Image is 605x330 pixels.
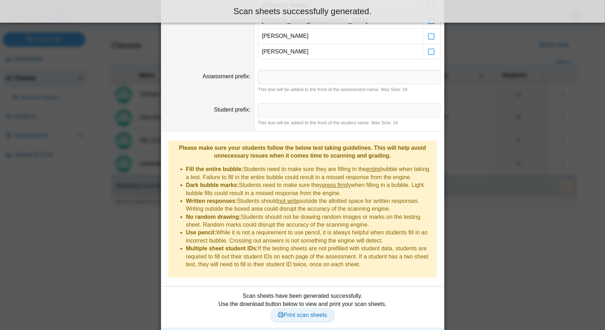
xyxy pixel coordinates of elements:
[186,214,241,220] b: No random drawing:
[186,181,433,197] li: Students need to make sure they when filling in a bubble. Light bubble fills could result in a mi...
[270,308,335,322] a: Print scan sheets
[186,245,433,268] li: If the testing sheets are not prefilled with student data, students are required to fill out thei...
[186,166,243,172] b: Fill the entire bubble:
[278,198,299,204] u: not write
[186,245,258,251] b: Multiple sheet student IDs:
[186,182,239,188] b: Dark bubble marks:
[203,73,251,79] label: Assessment prefix
[258,44,422,59] td: [PERSON_NAME]
[258,86,441,93] div: This text will be added to the front of the assessment name. Max Size: 16
[179,145,426,159] b: Please make sure your students follow the below test taking guidelines. This will help avoid unne...
[214,107,251,113] label: Student prefix
[5,5,600,17] div: Scan sheets successfully generated.
[186,165,433,181] li: Students need to make sure they are filling in the bubble when taking a test. Failure to fill in ...
[258,29,422,44] td: [PERSON_NAME]
[322,182,351,188] u: press firmly
[278,312,327,318] span: Print scan sheets
[366,166,380,172] u: entire
[165,292,441,322] div: Scan sheets have been generated successfully. Use the download button below to view and print you...
[186,198,237,204] b: Written responses:
[186,229,216,235] b: Use pencil:
[258,120,441,126] div: This text will be added to the front of the student name. Max Size: 16
[186,197,433,213] li: Students should outside the allotted space for written responses. Writing outside the boxed area ...
[186,213,433,229] li: Students should not be drawing random images or marks on the testing sheet. Random marks could di...
[186,229,433,245] li: While it is not a requirement to use pencil, it is always helpful when students fill in an incorr...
